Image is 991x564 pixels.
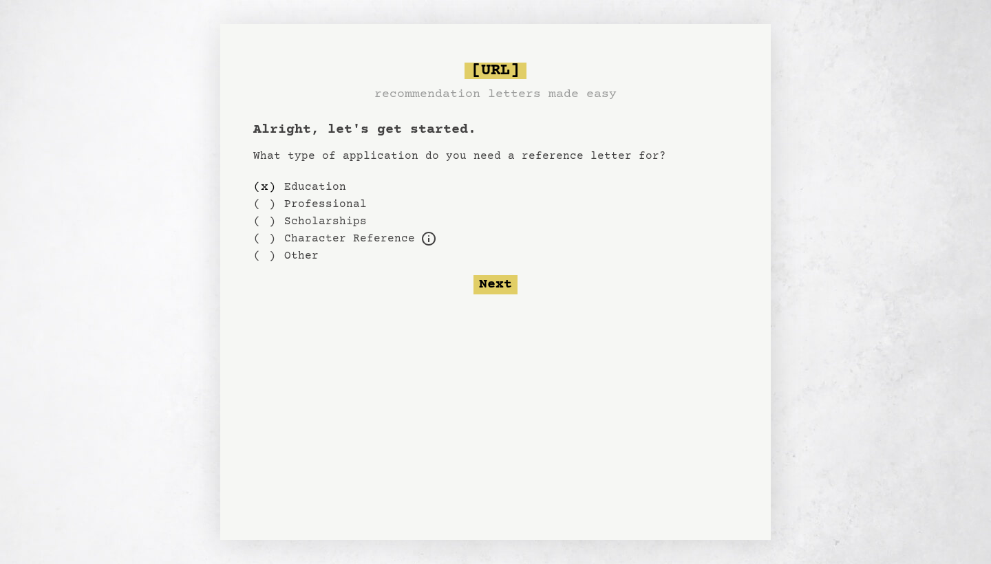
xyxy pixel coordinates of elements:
[284,213,367,230] label: Scholarships
[284,248,319,264] label: Other
[253,247,276,264] div: ( )
[465,63,526,79] span: [URL]
[253,148,738,164] p: What type of application do you need a reference letter for?
[473,275,518,294] button: Next
[253,178,276,195] div: ( x )
[253,120,738,140] h1: Alright, let's get started.
[284,196,367,213] label: Professional
[253,213,276,230] div: ( )
[253,230,276,247] div: ( )
[374,85,617,104] h3: recommendation letters made easy
[284,179,346,195] label: Education
[253,195,276,213] div: ( )
[284,230,415,247] label: For example, loans, housing applications, parole, professional certification, etc.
